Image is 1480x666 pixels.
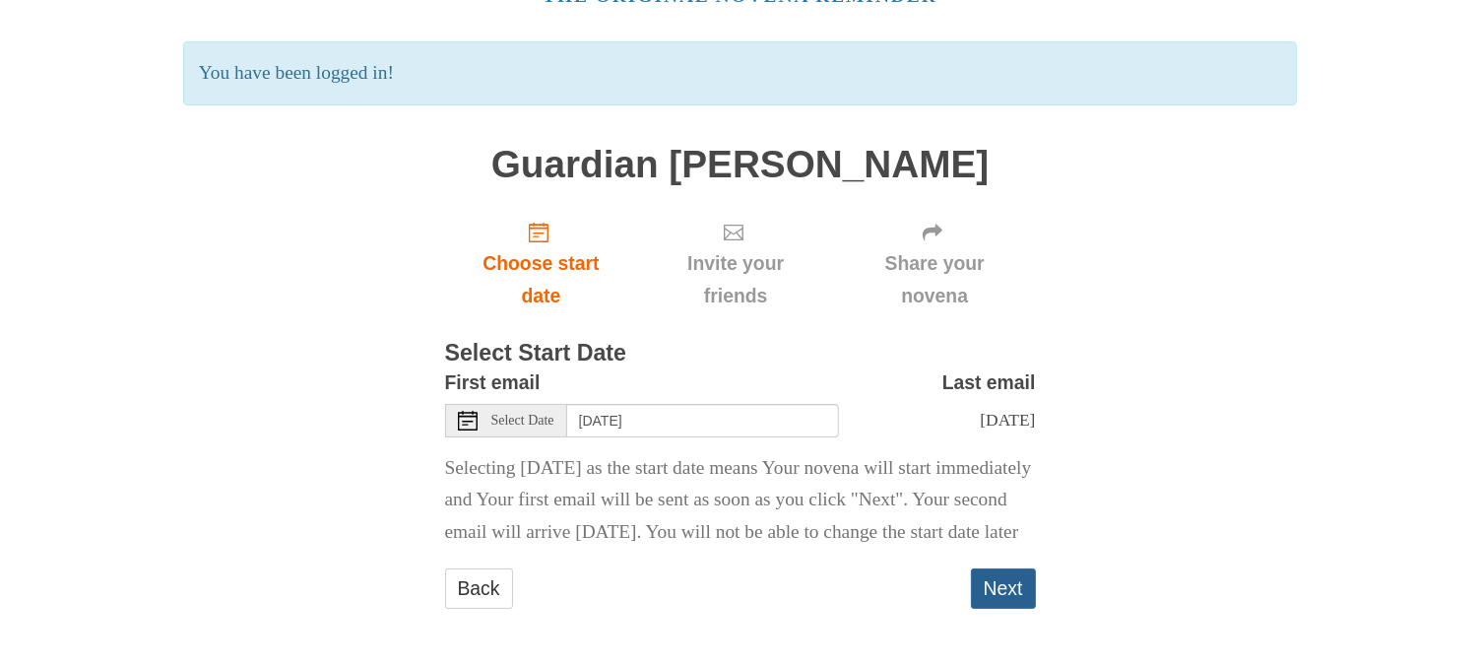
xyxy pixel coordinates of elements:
[567,404,839,437] input: Use the arrow keys to pick a date
[445,144,1036,186] h1: Guardian [PERSON_NAME]
[971,568,1036,609] button: Next
[445,341,1036,366] h3: Select Start Date
[445,568,513,609] a: Back
[834,205,1036,322] div: Click "Next" to confirm your start date first.
[637,205,833,322] div: Click "Next" to confirm your start date first.
[445,205,638,322] a: Choose start date
[491,414,554,428] span: Select Date
[465,247,618,312] span: Choose start date
[445,366,541,399] label: First email
[980,410,1035,430] span: [DATE]
[445,452,1036,550] p: Selecting [DATE] as the start date means Your novena will start immediately and Your first email ...
[183,41,1297,105] p: You have been logged in!
[854,247,1016,312] span: Share your novena
[942,366,1036,399] label: Last email
[657,247,813,312] span: Invite your friends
